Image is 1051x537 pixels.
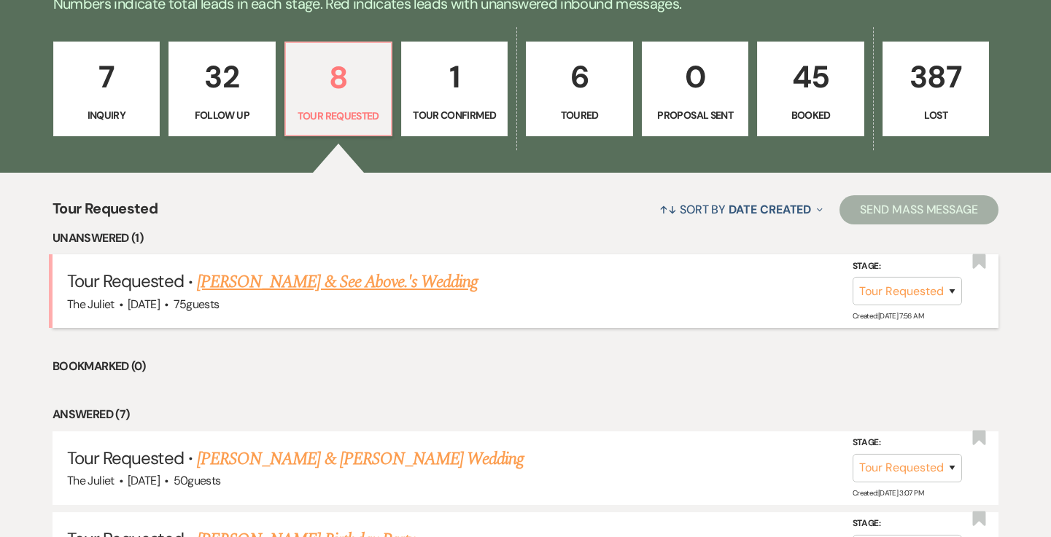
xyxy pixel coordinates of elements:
[853,259,962,275] label: Stage:
[197,269,478,295] a: [PERSON_NAME] & See Above.'s Wedding
[295,108,382,124] p: Tour Requested
[197,446,524,472] a: [PERSON_NAME] & [PERSON_NAME] Wedding
[757,42,864,136] a: 45Booked
[839,195,998,224] button: Send Mass Message
[284,42,392,136] a: 8Tour Requested
[401,42,508,136] a: 1Tour Confirmed
[853,516,962,532] label: Stage:
[67,447,184,469] span: Tour Requested
[67,473,115,488] span: The Juliet
[128,297,160,312] span: [DATE]
[767,52,854,101] p: 45
[63,52,150,101] p: 7
[178,52,265,101] p: 32
[767,107,854,123] p: Booked
[67,270,184,292] span: Tour Requested
[63,107,150,123] p: Inquiry
[883,42,989,136] a: 387Lost
[295,53,382,102] p: 8
[53,229,998,248] li: Unanswered (1)
[729,202,811,217] span: Date Created
[535,52,623,101] p: 6
[853,311,923,321] span: Created: [DATE] 7:56 AM
[651,107,739,123] p: Proposal Sent
[892,107,980,123] p: Lost
[853,435,962,451] label: Stage:
[128,473,160,488] span: [DATE]
[892,52,980,101] p: 387
[526,42,632,136] a: 6Toured
[67,297,115,312] span: The Juliet
[178,107,265,123] p: Follow Up
[53,197,158,229] span: Tour Requested
[411,52,498,101] p: 1
[174,297,220,312] span: 75 guests
[651,52,739,101] p: 0
[168,42,275,136] a: 32Follow Up
[411,107,498,123] p: Tour Confirmed
[659,202,677,217] span: ↑↓
[654,190,829,229] button: Sort By Date Created
[53,42,160,136] a: 7Inquiry
[53,405,998,424] li: Answered (7)
[53,357,998,376] li: Bookmarked (0)
[853,488,923,498] span: Created: [DATE] 3:07 PM
[535,107,623,123] p: Toured
[174,473,221,488] span: 50 guests
[642,42,748,136] a: 0Proposal Sent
